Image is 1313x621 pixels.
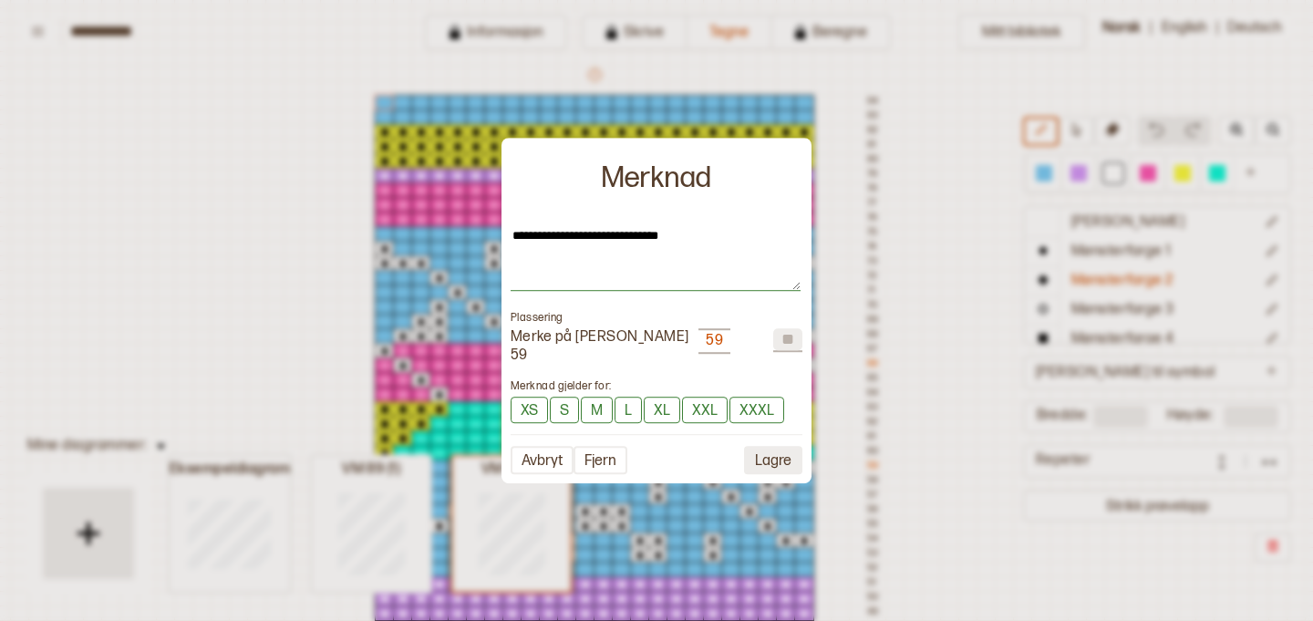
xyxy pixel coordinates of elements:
[602,160,711,198] div: Merknad
[682,397,728,423] button: XXL
[644,397,680,423] button: XL
[511,397,548,423] button: XS
[511,379,612,393] label: Merknad gjelder for:
[574,446,627,474] button: Fjern
[511,311,563,325] label: Plassering
[744,446,802,474] button: Lagre
[706,332,723,351] div: 59
[729,397,784,423] button: XXXL
[615,397,642,423] button: L
[550,397,579,423] button: S
[511,446,574,474] button: Avbryt
[581,397,613,423] button: M
[511,328,698,367] div: Merke på [PERSON_NAME] 59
